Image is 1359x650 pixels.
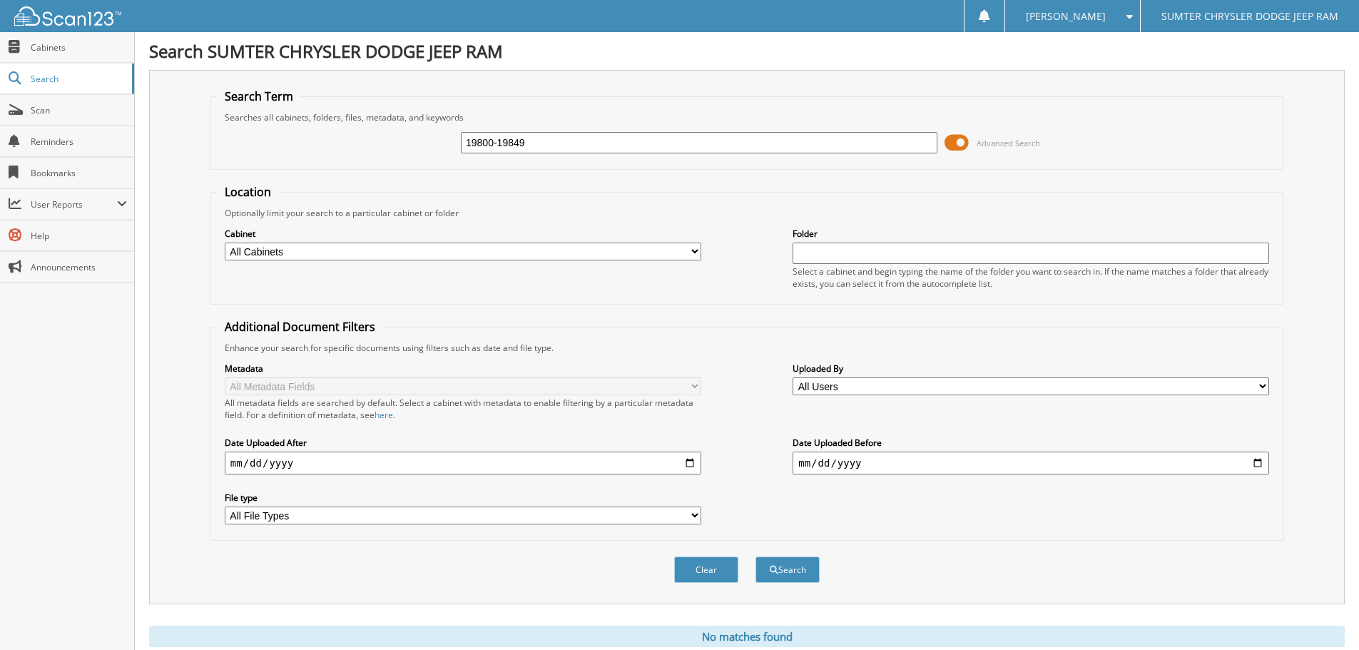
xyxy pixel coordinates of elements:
[31,136,127,148] span: Reminders
[1026,12,1106,21] span: [PERSON_NAME]
[225,362,701,375] label: Metadata
[31,41,127,54] span: Cabinets
[1161,12,1338,21] span: SUMTER CHRYSLER DODGE JEEP RAM
[755,557,820,583] button: Search
[225,492,701,504] label: File type
[31,73,125,85] span: Search
[674,557,738,583] button: Clear
[149,39,1345,63] h1: Search SUMTER CHRYSLER DODGE JEEP RAM
[31,261,127,273] span: Announcements
[218,111,1276,123] div: Searches all cabinets, folders, files, metadata, and keywords
[225,437,701,449] label: Date Uploaded After
[218,342,1276,354] div: Enhance your search for specific documents using filters such as date and file type.
[218,319,382,335] legend: Additional Document Filters
[977,138,1040,148] span: Advanced Search
[225,228,701,240] label: Cabinet
[225,452,701,474] input: start
[793,228,1269,240] label: Folder
[793,437,1269,449] label: Date Uploaded Before
[218,88,300,104] legend: Search Term
[793,452,1269,474] input: end
[225,397,701,421] div: All metadata fields are searched by default. Select a cabinet with metadata to enable filtering b...
[31,230,127,242] span: Help
[14,6,121,26] img: scan123-logo-white.svg
[793,265,1269,290] div: Select a cabinet and begin typing the name of the folder you want to search in. If the name match...
[218,184,278,200] legend: Location
[793,362,1269,375] label: Uploaded By
[31,167,127,179] span: Bookmarks
[218,207,1276,219] div: Optionally limit your search to a particular cabinet or folder
[375,409,393,421] a: here
[31,104,127,116] span: Scan
[149,626,1345,647] div: No matches found
[31,198,117,210] span: User Reports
